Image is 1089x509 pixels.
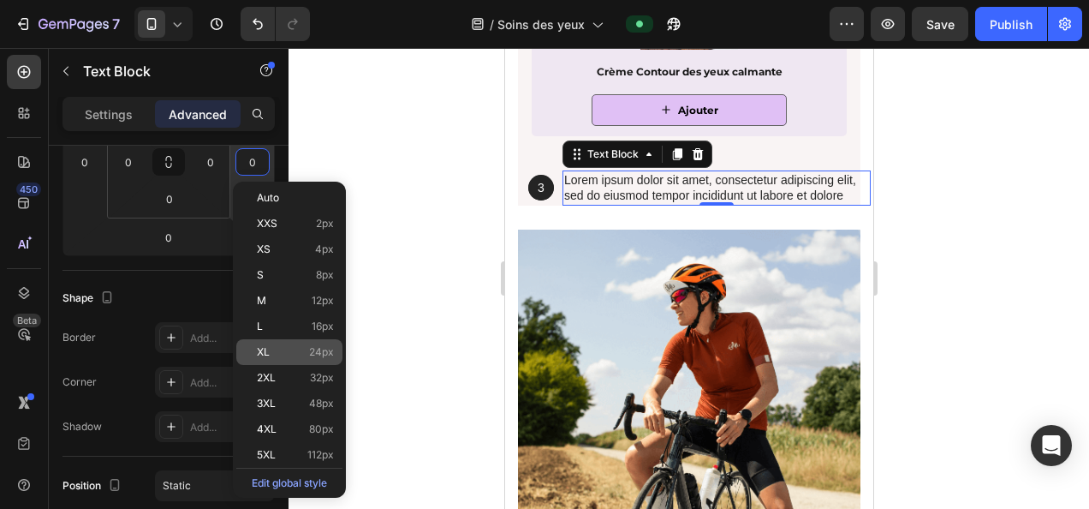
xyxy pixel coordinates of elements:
[316,218,334,230] span: 2px
[7,7,128,41] button: 7
[257,423,277,435] span: 4XL
[309,398,334,410] span: 48px
[257,372,276,384] span: 2XL
[257,346,270,358] span: XL
[505,48,873,509] iframe: Design area
[62,330,96,345] div: Border
[257,243,271,255] span: XS
[85,105,133,123] p: Settings
[257,218,277,230] span: XXS
[257,449,276,461] span: 5XL
[312,320,334,332] span: 16px
[16,183,41,196] div: 450
[307,449,334,461] span: 112px
[116,149,141,175] input: 0px
[62,374,97,390] div: Corner
[975,7,1047,41] button: Publish
[112,14,120,34] p: 7
[190,331,271,346] div: Add...
[152,225,186,250] input: 0
[309,423,334,435] span: 80px
[315,243,334,255] span: 4px
[163,479,191,492] span: Static
[240,149,265,175] input: 0
[241,7,310,41] div: Undo/Redo
[497,15,585,33] span: Soins des yeux
[155,470,275,501] button: Static
[236,468,342,494] p: Edit global style
[926,17,955,32] span: Save
[1031,425,1072,466] div: Open Intercom Messenger
[310,372,334,384] span: 32px
[257,320,263,332] span: L
[198,149,223,175] input: 0px
[72,149,98,175] input: 0
[62,475,125,498] div: Position
[257,269,264,281] span: S
[169,105,227,123] p: Advanced
[62,287,117,310] div: Shape
[257,398,276,410] span: 3XL
[83,61,229,81] p: Text Block
[912,7,968,41] button: Save
[257,295,266,307] span: M
[190,375,271,391] div: Add...
[309,346,334,358] span: 24px
[190,420,271,435] div: Add...
[13,314,41,327] div: Beta
[257,192,279,204] span: Auto
[490,15,494,33] span: /
[316,269,334,281] span: 8px
[152,186,187,212] input: 0px
[312,295,334,307] span: 12px
[62,419,102,434] div: Shadow
[990,15,1032,33] div: Publish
